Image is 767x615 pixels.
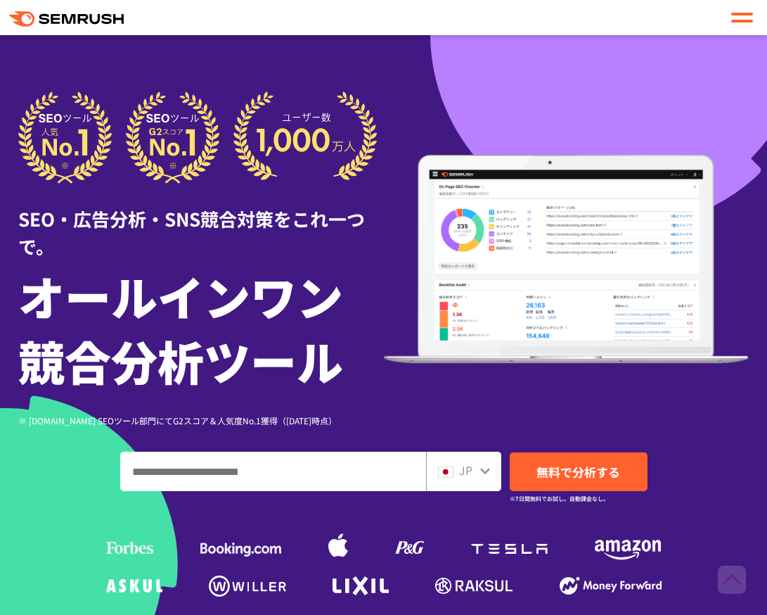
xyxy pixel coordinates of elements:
[536,463,620,481] span: 無料で分析する
[510,452,647,491] a: 無料で分析する
[18,263,384,393] h1: オールインワン 競合分析ツール
[121,452,425,490] input: ドメイン、キーワードまたはURLを入力してください
[459,462,472,478] span: JP
[510,492,609,505] small: ※7日間無料でお試し。自動課金なし。
[18,414,384,427] div: ※ [DOMAIN_NAME] SEOツール部門にてG2スコア＆人気度No.1獲得（[DATE]時点）
[18,184,384,260] div: SEO・広告分析・SNS競合対策をこれ一つで。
